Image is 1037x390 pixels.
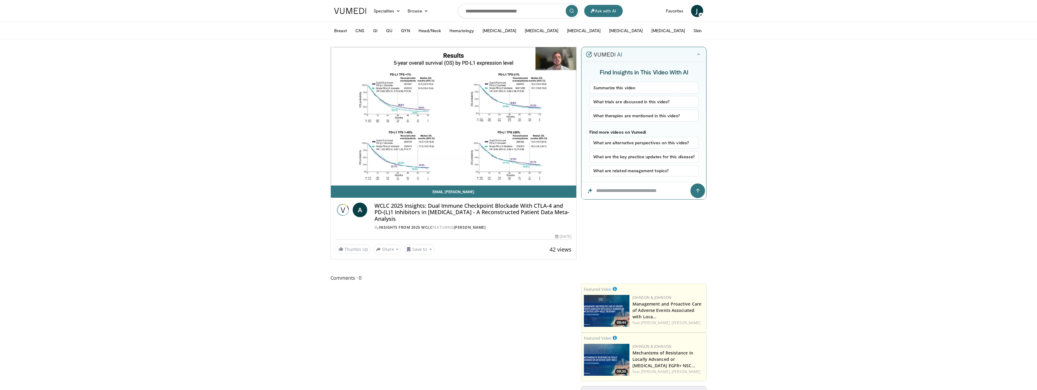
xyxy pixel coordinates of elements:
[446,25,478,37] button: Hematology
[397,25,413,37] button: GYN
[589,82,699,94] button: Summarize this video
[352,25,368,37] button: CNS
[330,274,577,282] span: Comments 0
[331,47,577,186] video-js: Video Player
[521,25,562,37] button: [MEDICAL_DATA]
[584,286,612,292] small: Featured Video
[632,295,671,300] a: Johnson & Johnson
[662,5,687,17] a: Favorites
[584,335,612,341] small: Featured Video
[550,246,571,253] span: 42 views
[555,234,571,239] div: [DATE]
[369,25,381,37] button: GI
[374,225,572,230] div: By FEATURING
[370,5,404,17] a: Specialties
[584,5,623,17] button: Ask with AI
[584,295,629,327] a: 08:44
[615,320,628,325] span: 08:44
[632,344,671,349] a: Johnson & Johnson
[589,68,699,76] h4: Find Insights in This Video With AI
[581,182,706,199] input: Question for the AI
[331,186,577,198] a: Email [PERSON_NAME]
[589,129,699,135] p: Find more videos on Vumedi
[382,25,396,37] button: GU
[641,320,671,325] a: [PERSON_NAME],
[598,204,690,280] iframe: Advertisement
[589,96,699,108] button: What trials are discussed in this video?
[589,151,699,162] button: What are the key practice updates for this disease?
[648,25,689,37] button: [MEDICAL_DATA]
[632,301,701,320] a: Management and Proactive Care of Adverse Events Associated with Loca…
[589,137,699,149] button: What are alternative perspectives on this video?
[334,8,366,14] img: VuMedi Logo
[336,203,350,217] img: Insights from 2025 WCLC
[632,350,695,368] a: Mechanisms of Resistance in Locally Advanced or [MEDICAL_DATA] EGFR+ NSC…
[373,245,402,254] button: Share
[672,320,700,325] a: [PERSON_NAME]
[691,5,703,17] a: J
[584,344,629,376] a: 09:36
[586,51,622,57] img: vumedi-ai-logo.v2.svg
[584,344,629,376] img: 84252362-9178-4a34-866d-0e9c845de9ea.jpeg.150x105_q85_crop-smart_upscale.jpg
[415,25,445,37] button: Head/Neck
[589,165,699,176] button: What are related management topics?
[632,320,704,326] div: Feat.
[374,203,572,222] h4: WCLC 2025 Insights: Dual Immune Checkpoint Blockade With CTLA-4 and PD-(L)1 Inhibitors in [MEDICA...
[479,25,520,37] button: [MEDICAL_DATA]
[563,25,604,37] button: [MEDICAL_DATA]
[641,369,671,374] a: [PERSON_NAME],
[605,25,646,37] button: [MEDICAL_DATA]
[330,25,351,37] button: Breast
[353,203,367,217] a: A
[690,25,705,37] button: Skin
[589,110,699,121] button: What therapies are mentioned in this video?
[454,225,486,230] a: [PERSON_NAME]
[404,5,432,17] a: Browse
[632,369,704,375] div: Feat.
[672,369,700,374] a: [PERSON_NAME]
[458,4,579,18] input: Search topics, interventions
[379,225,433,230] a: Insights from 2025 WCLC
[404,245,435,254] button: Save to
[584,295,629,327] img: da83c334-4152-4ba6-9247-1d012afa50e5.jpeg.150x105_q85_crop-smart_upscale.jpg
[615,369,628,374] span: 09:36
[336,245,371,254] a: Thumbs Up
